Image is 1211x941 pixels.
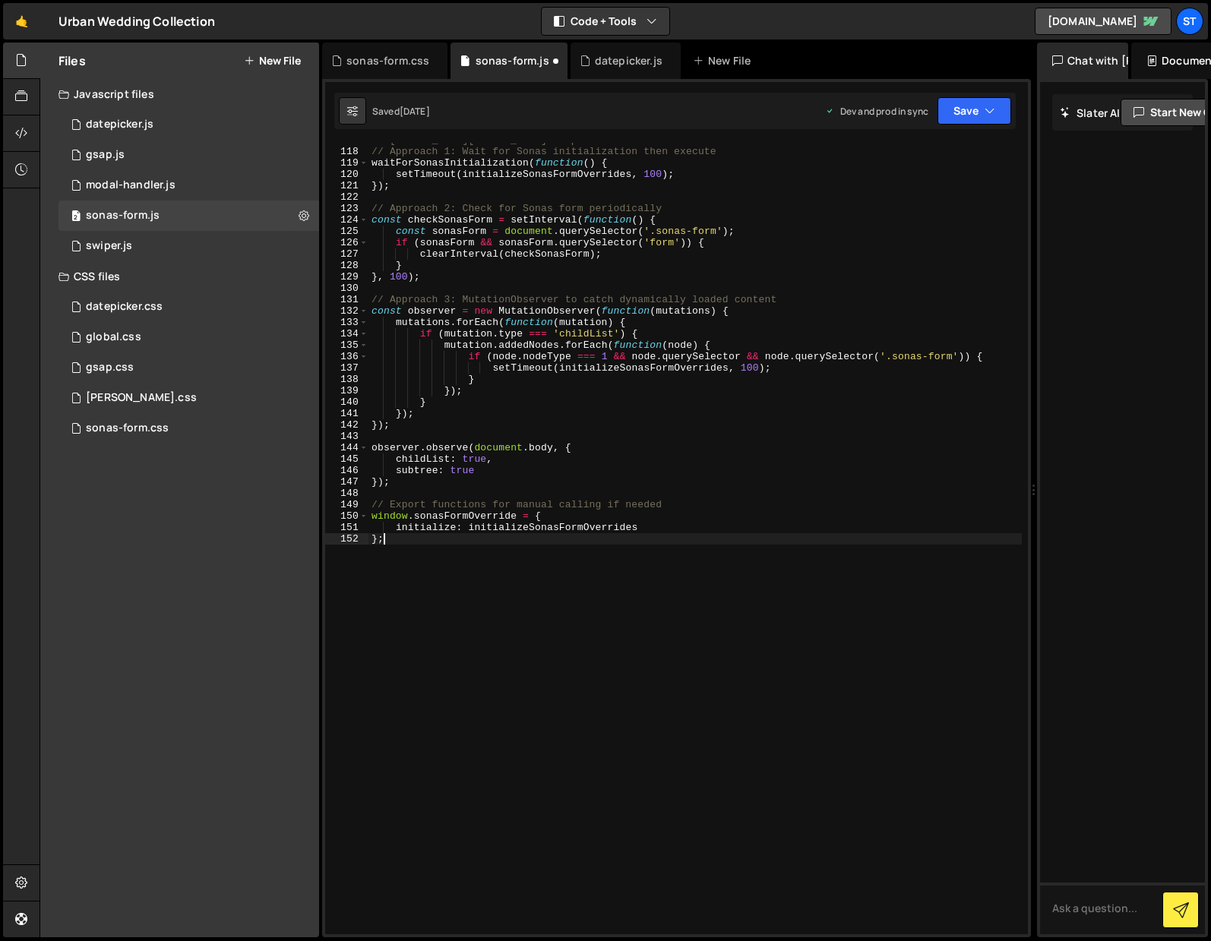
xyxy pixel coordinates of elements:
[325,237,368,248] div: 126
[825,105,928,118] div: Dev and prod in sync
[595,53,662,68] div: datepicker.js
[58,140,319,170] div: 16370/44268.js
[325,283,368,294] div: 130
[325,260,368,271] div: 128
[325,385,368,396] div: 139
[325,431,368,442] div: 143
[325,214,368,226] div: 124
[325,351,368,362] div: 136
[58,170,319,201] div: 16370/44270.js
[58,352,319,383] div: 16370/44273.css
[476,53,549,68] div: sonas-form.js
[325,499,368,510] div: 149
[86,300,163,314] div: datepicker.css
[325,488,368,499] div: 148
[86,361,134,374] div: gsap.css
[937,97,1011,125] button: Save
[325,317,368,328] div: 133
[58,52,86,69] h2: Files
[325,442,368,453] div: 144
[325,203,368,214] div: 123
[325,374,368,385] div: 138
[71,211,81,223] span: 2
[325,476,368,488] div: 147
[325,408,368,419] div: 141
[40,261,319,292] div: CSS files
[693,53,757,68] div: New File
[86,422,169,435] div: sonas-form.css
[1176,8,1203,35] a: st
[58,292,319,322] div: 16370/44274.css
[325,157,368,169] div: 119
[58,413,319,444] div: 16370/44368.css
[86,391,197,405] div: [PERSON_NAME].css
[325,453,368,465] div: 145
[1060,106,1121,120] h2: Slater AI
[372,105,430,118] div: Saved
[58,109,319,140] div: 16370/44269.js
[346,53,429,68] div: sonas-form.css
[325,180,368,191] div: 121
[325,191,368,203] div: 122
[542,8,669,35] button: Code + Tools
[244,55,301,67] button: New File
[58,383,319,413] div: 16370/44272.css
[58,231,319,261] div: 16370/44267.js
[86,239,132,253] div: swiper.js
[1035,8,1171,35] a: [DOMAIN_NAME]
[325,169,368,180] div: 120
[325,533,368,545] div: 152
[325,396,368,408] div: 140
[58,322,319,352] div: 16370/44271.css
[325,465,368,476] div: 146
[86,178,175,192] div: modal-handler.js
[325,362,368,374] div: 137
[325,510,368,522] div: 150
[86,118,153,131] div: datepicker.js
[400,105,430,118] div: [DATE]
[58,12,215,30] div: Urban Wedding Collection
[325,522,368,533] div: 151
[325,271,368,283] div: 129
[325,226,368,237] div: 125
[325,248,368,260] div: 127
[3,3,40,39] a: 🤙
[325,305,368,317] div: 132
[1037,43,1128,79] div: Chat with [PERSON_NAME]
[40,79,319,109] div: Javascript files
[86,330,141,344] div: global.css
[325,328,368,339] div: 134
[86,148,125,162] div: gsap.js
[86,209,160,223] div: sonas-form.js
[325,339,368,351] div: 135
[325,419,368,431] div: 142
[58,201,319,231] div: 16370/44370.js
[325,294,368,305] div: 131
[325,146,368,157] div: 118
